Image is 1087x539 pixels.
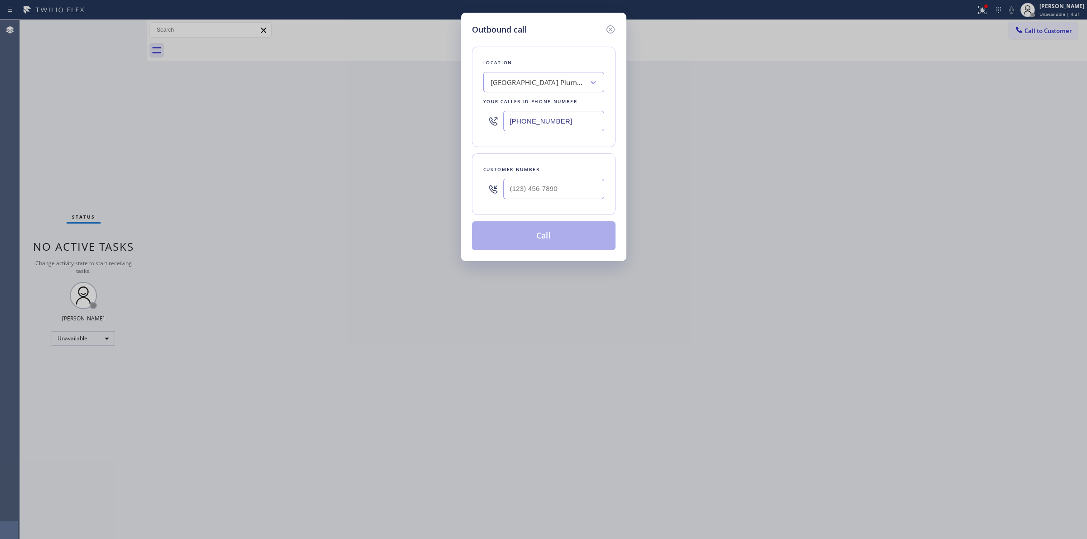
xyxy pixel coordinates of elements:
[503,179,604,199] input: (123) 456-7890
[472,24,527,36] h5: Outbound call
[472,221,616,250] button: Call
[483,165,604,174] div: Customer number
[491,77,586,88] div: [GEOGRAPHIC_DATA] Plumbers
[503,111,604,131] input: (123) 456-7890
[483,97,604,106] div: Your caller id phone number
[483,58,604,67] div: Location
